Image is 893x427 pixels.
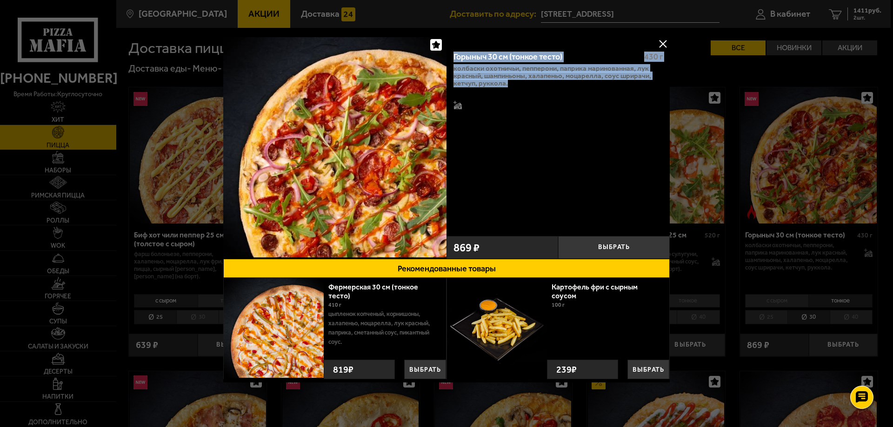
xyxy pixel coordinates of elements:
[223,34,446,257] img: Горыныч 30 см (тонкое тесто)
[328,282,418,300] a: Фермерская 30 см (тонкое тесто)
[554,360,579,379] strong: 239 ₽
[453,52,636,62] div: Горыныч 30 см (тонкое тесто)
[552,282,638,300] a: Картофель фри с сырным соусом
[328,302,341,308] span: 410 г
[644,52,663,62] span: 430 г
[404,360,446,379] button: Выбрать
[223,34,446,259] a: Горыныч 30 см (тонкое тесто)
[627,360,669,379] button: Выбрать
[453,65,663,87] p: колбаски Охотничьи, пепперони, паприка маринованная, лук красный, шампиньоны, халапеньо, моцарелл...
[328,309,439,347] p: цыпленок копченый, корнишоны, халапеньо, моцарелла, лук красный, паприка, сметанный соус, пикантн...
[331,360,356,379] strong: 819 ₽
[552,302,565,308] span: 100 г
[223,259,670,278] button: Рекомендованные товары
[558,236,670,259] button: Выбрать
[453,242,480,253] span: 869 ₽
